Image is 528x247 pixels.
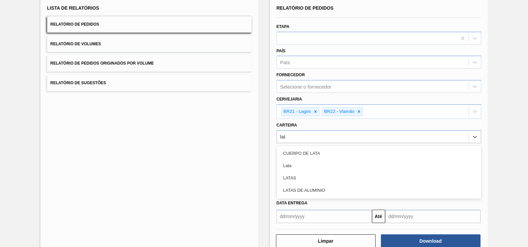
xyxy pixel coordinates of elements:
div: País [280,60,290,65]
button: Relatório de Sugestões [47,75,252,91]
label: Fornecedor [277,73,305,77]
input: dd/mm/yyyy [385,210,481,223]
div: LATAS [277,172,481,184]
button: Relatório de Pedidos Originados por Volume [47,55,252,72]
span: Relatório de Sugestões [50,81,106,85]
div: LATAS DE ALUMINIO [277,184,481,196]
span: Data entrega [277,201,308,205]
span: Relatório de Volumes [50,42,101,46]
button: Relatório de Pedidos [47,16,252,33]
input: dd/mm/yyyy [277,210,372,223]
label: País [277,49,286,53]
button: Relatório de Volumes [47,36,252,52]
div: BR22 - Viamão [322,108,355,116]
div: CUERPO DE LATA [277,147,481,159]
span: Relatório de Pedidos Originados por Volume [50,61,154,66]
span: Relatório de Pedidos [277,5,334,11]
label: Etapa [277,24,290,29]
span: Relatório de Pedidos [50,22,99,27]
label: Cervejaria [277,97,302,102]
div: Lata [277,159,481,172]
button: Até [372,210,385,223]
span: Lista de Relatórios [47,5,99,11]
div: Selecione o fornecedor [280,84,331,90]
div: Tampa de [DEMOGRAPHIC_DATA] [277,196,481,209]
div: BR21 - Lages [282,108,312,116]
label: Carteira [277,123,297,127]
